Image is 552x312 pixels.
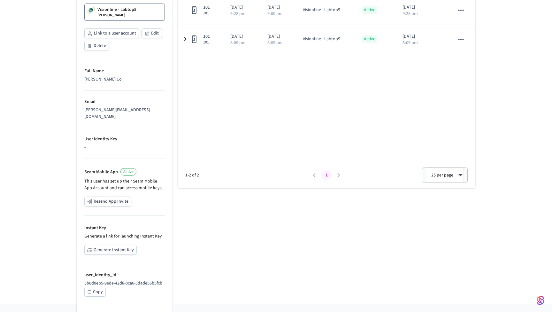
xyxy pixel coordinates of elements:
p: Seam Mobile App [84,169,118,175]
span: 101 [203,11,210,16]
p: 9:28 pm [402,12,418,16]
p: 8:09 pm [402,41,418,45]
p: [DATE] [402,4,439,11]
a: Visionline - Labtop5[PERSON_NAME] [84,4,165,21]
p: user_identity_id [84,272,165,278]
div: 25 per page [426,168,464,183]
p: [PERSON_NAME] [97,13,125,18]
p: Visionline - Labtop5 [97,6,136,13]
span: 1-2 of 2 [185,172,308,179]
span: Active [123,169,134,175]
p: Active [362,35,377,43]
button: Edit [142,28,162,38]
button: Generate Instant Key [84,245,137,255]
div: [PERSON_NAME][EMAIL_ADDRESS][DOMAIN_NAME] [84,107,165,120]
p: This user has set up their Seam Mobile App Account and can access mobile keys. [84,178,165,191]
p: [DATE] [230,4,252,11]
div: [PERSON_NAME] Co [84,76,165,83]
span: 101 [203,40,210,45]
nav: pagination navigation [308,170,345,180]
div: - [84,144,165,151]
p: 5b8d0eb5-9ede-42d8-8ca6-3dade56b5fcb [84,280,165,287]
p: [DATE] [267,4,287,11]
p: 8:09 pm [230,41,246,45]
button: Delete [84,41,109,51]
p: Full Name [84,68,165,74]
p: [DATE] [230,33,252,40]
p: 9:00 pm [267,12,283,16]
div: Visionline - Labtop5 [303,7,340,13]
span: 101 [203,4,210,11]
p: [DATE] [402,33,439,40]
p: [DATE] [267,33,287,40]
p: 8:09 pm [267,41,283,45]
div: Visionline - Labtop5 [303,36,340,43]
div: Copy [93,288,103,296]
button: Copy [84,287,106,297]
p: 9:28 pm [230,12,246,16]
button: Resend App Invite [84,197,131,207]
button: Link to a user account [84,28,139,38]
p: User Identity Key [84,136,165,143]
img: SeamLogoGradient.69752ec5.svg [537,295,544,306]
span: 101 [203,33,210,40]
p: Active [362,6,377,14]
p: Generate a link for launching Instant Key [84,233,165,240]
p: Instant Key [84,225,165,231]
img: Visionline Logo [87,6,95,14]
p: Email [84,98,165,105]
button: page 1 [321,170,332,180]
